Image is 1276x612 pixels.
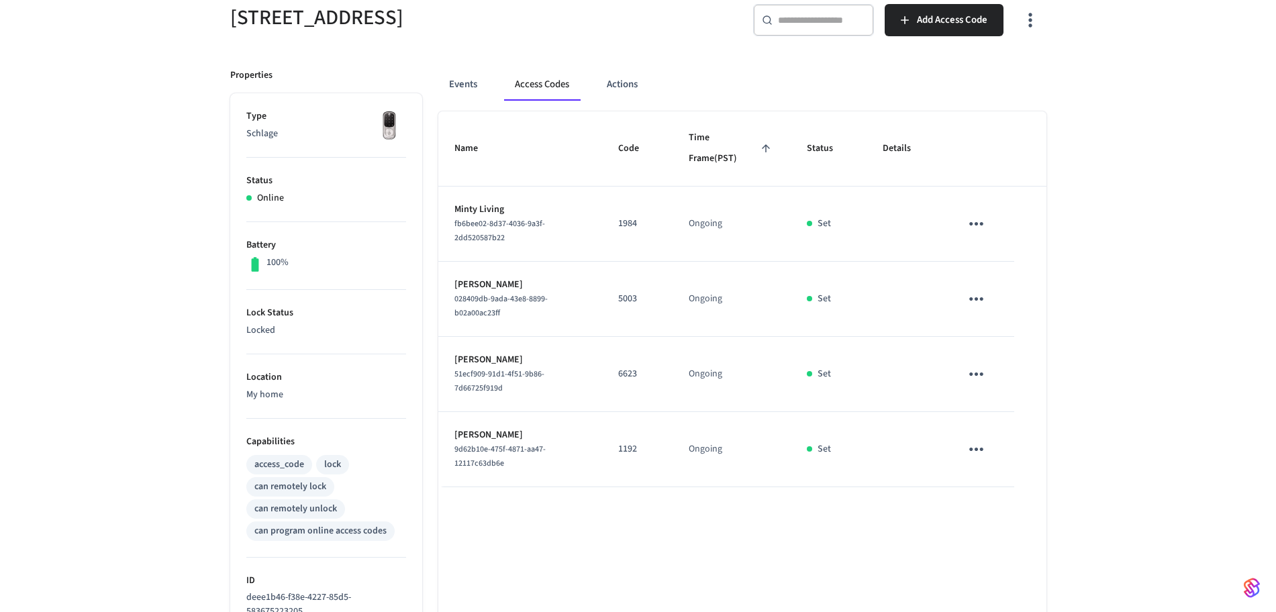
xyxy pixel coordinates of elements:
p: Locked [246,323,406,338]
p: [PERSON_NAME] [454,353,587,367]
p: Set [818,367,831,381]
span: fb6bee02-8d37-4036-9a3f-2dd520587b22 [454,218,545,244]
div: can remotely unlock [254,502,337,516]
img: SeamLogoGradient.69752ec5.svg [1244,577,1260,599]
span: 028409db-9ada-43e8-8899-b02a00ac23ff [454,293,548,319]
img: Yale Assure Touchscreen Wifi Smart Lock, Satin Nickel, Front [373,109,406,143]
p: Properties [230,68,273,83]
p: Type [246,109,406,123]
p: Location [246,370,406,385]
p: Lock Status [246,306,406,320]
p: Set [818,292,831,306]
button: Events [438,68,488,101]
span: 9d62b10e-475f-4871-aa47-12117c63db6e [454,444,546,469]
button: Add Access Code [885,4,1003,36]
p: Minty Living [454,203,587,217]
span: Status [807,138,850,159]
p: 1192 [618,442,656,456]
div: access_code [254,458,304,472]
span: 51ecf909-91d1-4f51-9b86-7d66725f919d [454,368,544,394]
span: Name [454,138,495,159]
span: Add Access Code [917,11,987,29]
td: Ongoing [673,187,791,262]
td: Ongoing [673,412,791,487]
span: Details [883,138,928,159]
p: Set [818,442,831,456]
button: Actions [596,68,648,101]
div: can remotely lock [254,480,326,494]
span: Code [618,138,656,159]
button: Access Codes [504,68,580,101]
p: ID [246,574,406,588]
p: Schlage [246,127,406,141]
span: Time Frame(PST) [689,127,775,170]
p: Set [818,217,831,231]
table: sticky table [438,111,1046,487]
p: 100% [266,256,289,270]
p: Status [246,174,406,188]
p: 6623 [618,367,656,381]
p: [PERSON_NAME] [454,278,587,292]
div: lock [324,458,341,472]
div: ant example [438,68,1046,101]
p: Battery [246,238,406,252]
p: Online [257,191,284,205]
p: 1984 [618,217,656,231]
h5: [STREET_ADDRESS] [230,4,630,32]
div: can program online access codes [254,524,387,538]
td: Ongoing [673,337,791,412]
td: Ongoing [673,262,791,337]
p: Capabilities [246,435,406,449]
p: [PERSON_NAME] [454,428,587,442]
p: 5003 [618,292,656,306]
p: My home [246,388,406,402]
